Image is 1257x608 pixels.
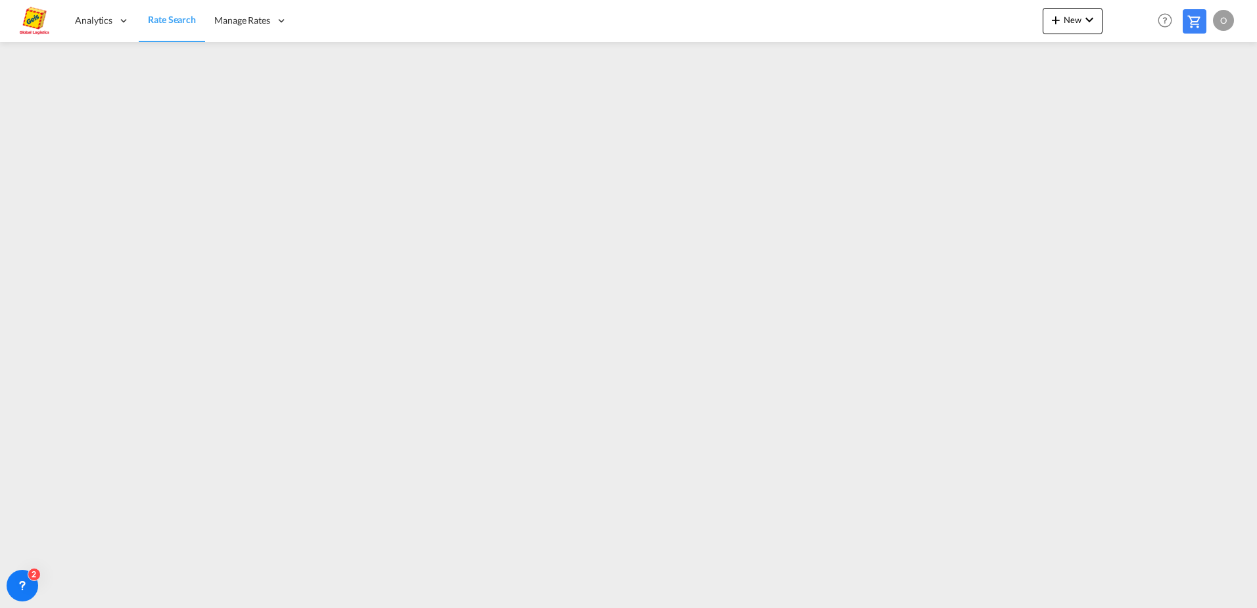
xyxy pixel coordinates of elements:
[10,539,56,588] iframe: Chat
[1048,14,1097,25] span: New
[214,14,270,27] span: Manage Rates
[1081,12,1097,28] md-icon: icon-chevron-down
[1154,9,1183,33] div: Help
[75,14,112,27] span: Analytics
[148,14,196,25] span: Rate Search
[1043,8,1103,34] button: icon-plus 400-fgNewicon-chevron-down
[20,6,49,36] img: a2a4a140666c11eeab5485e577415959.png
[1154,9,1176,32] span: Help
[1048,12,1064,28] md-icon: icon-plus 400-fg
[1213,10,1234,31] div: O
